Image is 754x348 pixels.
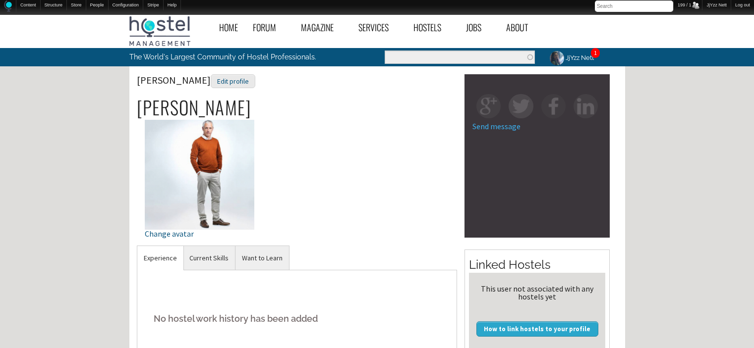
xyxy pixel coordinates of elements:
[542,48,600,67] a: JjYzz Nett
[351,16,406,39] a: Services
[385,50,535,64] input: Enter the terms you wish to search for.
[212,16,245,39] a: Home
[476,94,501,118] img: gp-square.png
[574,94,598,118] img: in-square.png
[137,97,458,118] h2: [PERSON_NAME]
[245,16,293,39] a: Forum
[129,16,190,46] img: Hostel Management Home
[541,94,566,118] img: fb-square.png
[137,246,183,270] a: Experience
[145,120,254,229] img: Lema's picture
[145,230,254,238] div: Change avatar
[595,0,673,12] input: Search
[594,49,597,56] a: 1
[406,16,459,39] a: Hostels
[469,256,605,273] h2: Linked Hostels
[472,121,521,131] a: Send message
[145,303,450,334] h5: No hostel work history has been added
[211,74,255,89] div: Edit profile
[459,16,499,39] a: Jobs
[473,285,601,300] div: This user not associated with any hostels yet
[137,74,255,86] span: [PERSON_NAME]
[129,48,336,66] p: The World's Largest Community of Hostel Professionals.
[145,169,254,238] a: Change avatar
[548,50,566,67] img: JjYzz Nett's picture
[499,16,545,39] a: About
[183,246,235,270] a: Current Skills
[476,321,598,336] a: How to link hostels to your profile
[293,16,351,39] a: Magazine
[4,0,12,12] img: Home
[211,74,255,86] a: Edit profile
[235,246,289,270] a: Want to Learn
[509,94,533,118] img: tw-square.png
